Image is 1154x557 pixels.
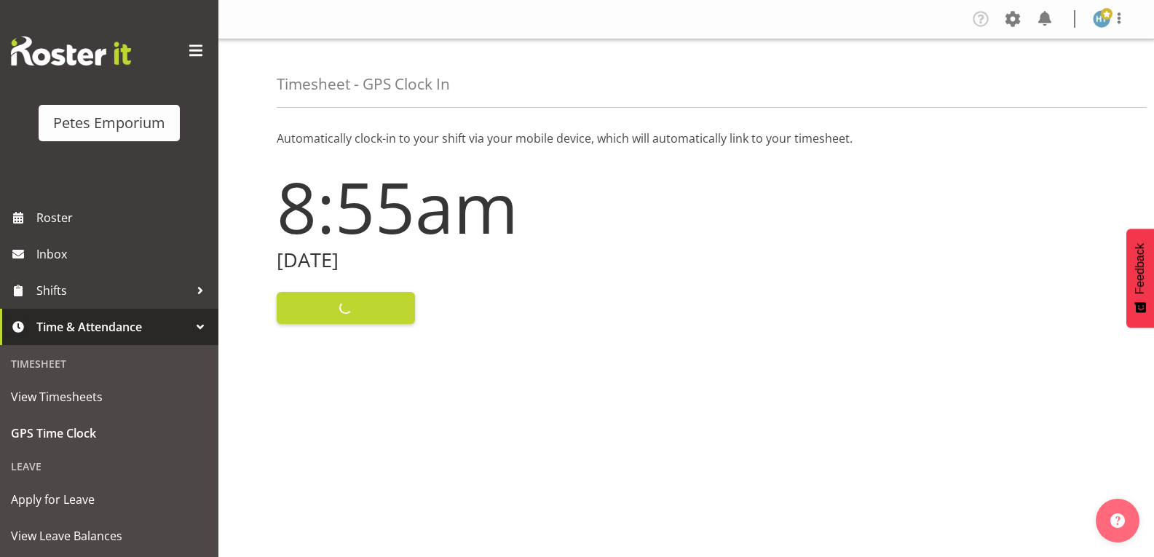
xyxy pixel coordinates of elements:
[11,525,208,547] span: View Leave Balances
[53,112,165,134] div: Petes Emporium
[4,349,215,379] div: Timesheet
[1110,513,1125,528] img: help-xxl-2.png
[4,379,215,415] a: View Timesheets
[1134,243,1147,294] span: Feedback
[277,130,1096,147] p: Automatically clock-in to your shift via your mobile device, which will automatically link to you...
[1126,229,1154,328] button: Feedback - Show survey
[277,249,678,272] h2: [DATE]
[36,316,189,338] span: Time & Attendance
[4,518,215,554] a: View Leave Balances
[11,386,208,408] span: View Timesheets
[4,415,215,451] a: GPS Time Clock
[36,243,211,265] span: Inbox
[1093,10,1110,28] img: helena-tomlin701.jpg
[36,280,189,301] span: Shifts
[11,489,208,510] span: Apply for Leave
[277,76,450,92] h4: Timesheet - GPS Clock In
[4,481,215,518] a: Apply for Leave
[36,207,211,229] span: Roster
[11,422,208,444] span: GPS Time Clock
[11,36,131,66] img: Rosterit website logo
[277,167,678,246] h1: 8:55am
[4,451,215,481] div: Leave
